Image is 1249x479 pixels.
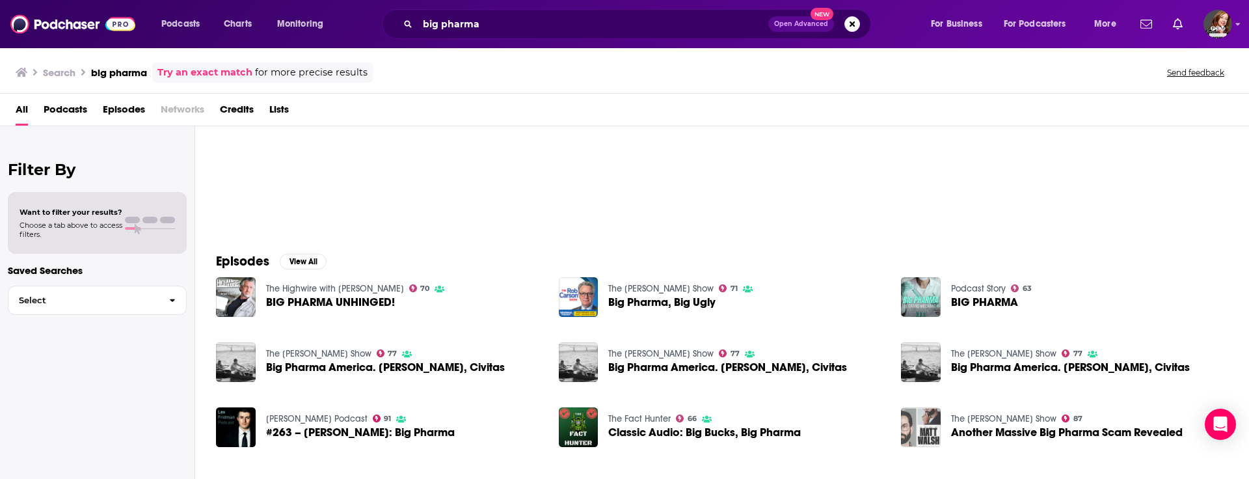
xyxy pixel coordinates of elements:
[152,14,217,34] button: open menu
[280,254,327,269] button: View All
[774,21,828,27] span: Open Advanced
[216,277,256,317] img: BIG PHARMA UNHINGED!
[8,286,187,315] button: Select
[224,15,252,33] span: Charts
[157,65,252,80] a: Try an exact match
[215,14,260,34] a: Charts
[1011,284,1032,292] a: 63
[676,415,697,422] a: 66
[161,15,200,33] span: Podcasts
[951,283,1006,294] a: Podcast Story
[951,362,1190,373] span: Big Pharma America. [PERSON_NAME], Civitas
[608,362,847,373] a: Big Pharma America. Jonathan Miltimore, Civitas
[394,9,883,39] div: Search podcasts, credits, & more...
[266,297,395,308] a: BIG PHARMA UNHINGED!
[277,15,323,33] span: Monitoring
[731,286,738,292] span: 71
[1203,10,1232,38] span: Logged in as pamelastevensmedia
[931,15,982,33] span: For Business
[20,208,122,217] span: Want to filter your results?
[747,96,873,222] a: 5
[1004,15,1066,33] span: For Podcasters
[1085,14,1133,34] button: open menu
[608,413,671,424] a: The Fact Hunter
[731,351,740,357] span: 77
[559,277,598,317] img: Big Pharma, Big Ugly
[608,362,847,373] span: Big Pharma America. [PERSON_NAME], Civitas
[1073,416,1082,422] span: 87
[266,348,371,359] a: The John Batchelor Show
[1062,349,1082,357] a: 77
[951,348,1056,359] a: The John Batchelor Show
[1135,13,1157,35] a: Show notifications dropdown
[384,416,391,422] span: 91
[995,14,1085,34] button: open menu
[1073,351,1082,357] span: 77
[161,99,204,126] span: Networks
[266,427,455,438] a: #263 – John Abramson: Big Pharma
[216,407,256,447] img: #263 – John Abramson: Big Pharma
[269,99,289,126] a: Lists
[266,283,404,294] a: The Highwire with Del Bigtree
[901,342,941,382] img: Big Pharma America. Jonathan Miltimore, Civitas
[44,99,87,126] a: Podcasts
[1163,67,1228,78] button: Send feedback
[8,264,187,277] p: Saved Searches
[1203,10,1232,38] button: Show profile menu
[688,416,697,422] span: 66
[901,277,941,317] img: BIG PHARMA
[1168,13,1188,35] a: Show notifications dropdown
[16,99,28,126] a: All
[43,66,75,79] h3: Search
[8,160,187,179] h2: Filter By
[608,348,714,359] a: The John Batchelor Show
[373,415,392,422] a: 91
[1062,415,1082,422] a: 87
[608,283,714,294] a: The Rob Carson Show
[268,14,340,34] button: open menu
[255,65,368,80] span: for more precise results
[103,99,145,126] span: Episodes
[216,253,327,269] a: EpisodesView All
[1203,10,1232,38] img: User Profile
[8,296,159,305] span: Select
[266,427,455,438] span: #263 – [PERSON_NAME]: Big Pharma
[768,16,834,32] button: Open AdvancedNew
[216,342,256,382] img: Big Pharma America. Jonathan Miltimore, Civitas
[467,101,474,217] div: 0
[354,96,480,222] a: 0
[10,12,135,36] img: Podchaser - Follow, Share and Rate Podcasts
[951,413,1056,424] a: The Matt Walsh Show
[719,284,738,292] a: 71
[388,351,397,357] span: 77
[1094,15,1116,33] span: More
[608,427,801,438] a: Classic Audio: Big Bucks, Big Pharma
[409,284,430,292] a: 70
[951,427,1183,438] a: Another Massive Big Pharma Scam Revealed
[266,413,368,424] a: Lex Fridman Podcast
[377,349,397,357] a: 77
[901,407,941,447] img: Another Massive Big Pharma Scam Revealed
[719,349,740,357] a: 77
[559,407,598,447] img: Classic Audio: Big Bucks, Big Pharma
[220,99,254,126] a: Credits
[951,297,1018,308] a: BIG PHARMA
[420,286,429,292] span: 70
[811,8,834,20] span: New
[608,297,716,308] span: Big Pharma, Big Ugly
